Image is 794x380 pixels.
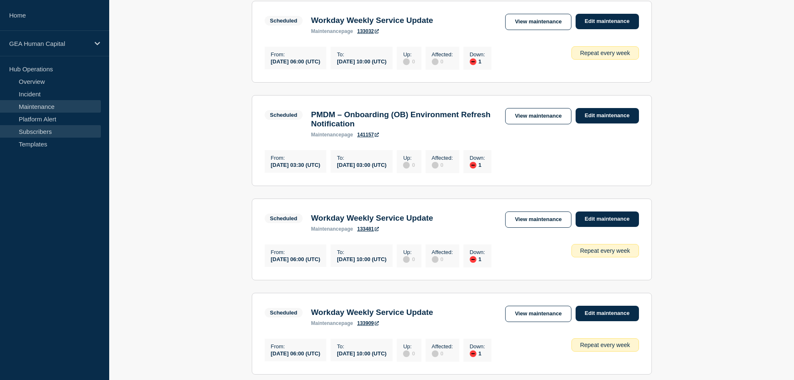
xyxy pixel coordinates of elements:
[576,211,639,227] a: Edit maintenance
[311,320,341,326] span: maintenance
[311,110,497,128] h3: PMDM – Onboarding (OB) Environment Refresh Notification
[470,343,485,350] p: Down :
[432,350,453,357] div: 0
[311,214,433,223] h3: Workday Weekly Service Update
[505,14,571,30] a: View maintenance
[403,249,415,255] p: Up :
[470,350,485,357] div: 1
[432,256,438,263] div: disabled
[403,161,415,169] div: 0
[271,350,321,357] div: [DATE] 06:00 (UTC)
[470,161,485,169] div: 1
[505,108,571,124] a: View maintenance
[432,162,438,169] div: disabled
[337,350,386,357] div: [DATE] 10:00 (UTC)
[432,249,453,255] p: Affected :
[432,255,453,263] div: 0
[357,28,379,34] a: 133032
[311,28,353,34] p: page
[357,132,379,138] a: 141157
[337,249,386,255] p: To :
[337,255,386,262] div: [DATE] 10:00 (UTC)
[271,343,321,350] p: From :
[337,161,386,168] div: [DATE] 03:00 (UTC)
[403,350,415,357] div: 0
[357,320,379,326] a: 133909
[270,112,298,118] div: Scheduled
[470,249,485,255] p: Down :
[576,14,639,29] a: Edit maintenance
[576,306,639,321] a: Edit maintenance
[432,58,438,65] div: disabled
[470,51,485,58] p: Down :
[432,51,453,58] p: Affected :
[432,58,453,65] div: 0
[311,226,353,232] p: page
[403,255,415,263] div: 0
[337,343,386,350] p: To :
[470,255,485,263] div: 1
[571,338,639,352] div: Repeat every week
[270,215,298,221] div: Scheduled
[470,58,485,65] div: 1
[403,58,415,65] div: 0
[311,28,341,34] span: maintenance
[271,51,321,58] p: From :
[311,132,341,138] span: maintenance
[311,132,353,138] p: page
[470,58,476,65] div: down
[403,256,410,263] div: disabled
[571,46,639,60] div: Repeat every week
[403,350,410,357] div: disabled
[9,40,89,47] p: GEA Human Capital
[432,161,453,169] div: 0
[403,343,415,350] p: Up :
[311,16,433,25] h3: Workday Weekly Service Update
[271,255,321,262] div: [DATE] 06:00 (UTC)
[403,51,415,58] p: Up :
[432,155,453,161] p: Affected :
[337,58,386,65] div: [DATE] 10:00 (UTC)
[357,226,379,232] a: 133481
[505,211,571,228] a: View maintenance
[271,58,321,65] div: [DATE] 06:00 (UTC)
[311,226,341,232] span: maintenance
[271,249,321,255] p: From :
[271,161,321,168] div: [DATE] 03:30 (UTC)
[311,308,433,317] h3: Workday Weekly Service Update
[432,350,438,357] div: disabled
[470,155,485,161] p: Down :
[505,306,571,322] a: View maintenance
[337,51,386,58] p: To :
[403,155,415,161] p: Up :
[271,155,321,161] p: From :
[470,162,476,169] div: down
[311,320,353,326] p: page
[470,350,476,357] div: down
[403,58,410,65] div: disabled
[432,343,453,350] p: Affected :
[576,108,639,123] a: Edit maintenance
[470,256,476,263] div: down
[337,155,386,161] p: To :
[270,310,298,316] div: Scheduled
[571,244,639,257] div: Repeat every week
[270,18,298,24] div: Scheduled
[403,162,410,169] div: disabled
